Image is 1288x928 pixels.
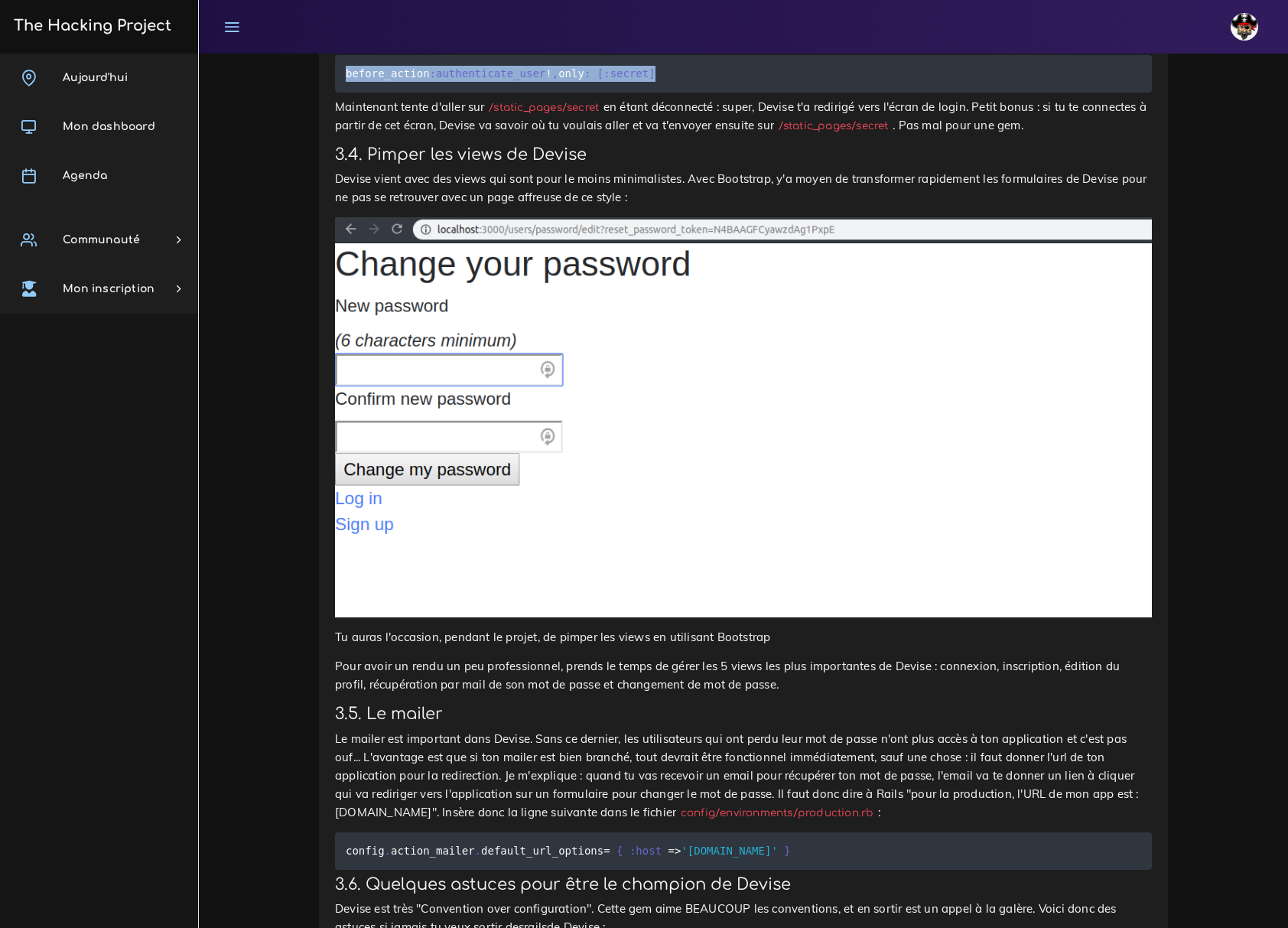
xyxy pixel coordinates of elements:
span: : [584,67,590,80]
span: '[DOMAIN_NAME]' [681,845,777,857]
span: { [616,845,623,857]
img: qU6TAhL.png [335,217,1152,617]
span: = [668,845,675,857]
span: } [784,845,790,857]
span: :host [629,845,662,857]
span: Agenda [63,170,107,181]
p: Pour avoir un rendu un peu professionnel, prends le temps de gérer les 5 views les plus important... [335,657,1152,694]
code: before_action only [346,65,659,82]
span: ! [545,67,551,80]
span: . [475,845,481,857]
span: . [385,845,391,857]
span: Mon dashboard [63,121,155,132]
span: ] [649,67,655,80]
code: /static_pages/secret [485,99,603,116]
span: , [552,67,558,80]
img: avatar [1231,13,1258,41]
h3: The Hacking Project [9,18,171,34]
h3: 3.4. Pimper les views de Devise [335,145,1152,164]
p: Maintenant tente d'aller sur en étant déconnecté : super, Devise t'a redirigé vers l'écran de log... [335,98,1152,135]
code: config action_mailer default_url_options > [346,842,795,859]
span: :authenticate_user [430,67,546,80]
span: Mon inscription [63,283,154,295]
p: Devise vient avec des views qui sont pour le moins minimalistes. Avec Bootstrap, y'a moyen de tra... [335,170,1152,207]
span: [ [597,67,603,80]
code: /static_pages/secret [774,118,893,134]
p: Tu auras l'occasion, pendant le projet, de pimper les views en utilisant Bootstrap [335,628,1152,646]
p: Le mailer est important dans Devise. Sans ce dernier, les utilisateurs qui ont perdu leur mot de ... [335,730,1152,822]
span: :secret [603,67,649,80]
span: = [603,845,610,857]
span: Communauté [63,234,140,246]
h3: 3.6. Quelques astuces pour être le champion de Devise [335,875,1152,894]
code: config/environments/production.rb [676,805,878,821]
span: Aujourd'hui [63,72,128,83]
h3: 3.5. Le mailer [335,705,1152,724]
